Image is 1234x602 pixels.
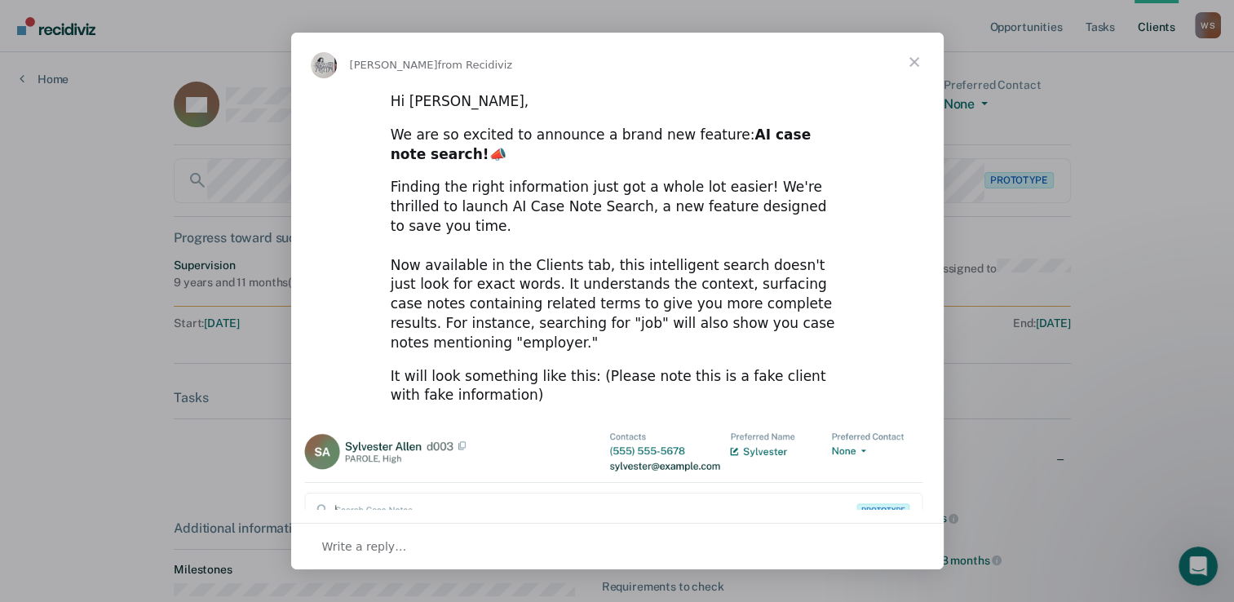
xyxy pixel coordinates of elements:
[311,52,337,78] img: Profile image for Kim
[391,92,844,112] div: Hi [PERSON_NAME],
[885,33,944,91] span: Close
[391,126,844,165] div: We are so excited to announce a brand new feature: 📣
[291,523,944,569] div: Open conversation and reply
[322,536,407,557] span: Write a reply…
[438,59,513,71] span: from Recidiviz
[391,178,844,352] div: Finding the right information just got a whole lot easier! We're thrilled to launch AI Case Note ...
[350,59,438,71] span: [PERSON_NAME]
[391,367,844,406] div: It will look something like this: (Please note this is a fake client with fake information)
[391,126,811,162] b: AI case note search!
